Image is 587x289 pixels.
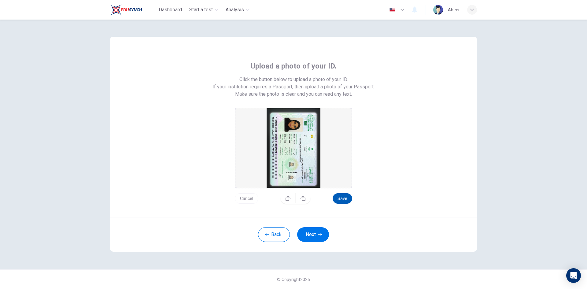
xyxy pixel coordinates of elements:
[448,6,460,13] div: Abeer
[226,6,244,13] span: Analysis
[389,8,396,12] img: en
[277,277,310,282] span: © Copyright 2025
[235,108,352,188] div: drag and drop area
[110,4,142,16] img: EduSynch logo
[223,4,252,15] button: Analysis
[235,91,352,98] span: Make sure the photo is clear and you can read any text.
[566,268,581,283] div: Open Intercom Messenger
[159,6,182,13] span: Dashboard
[110,4,156,16] a: EduSynch logo
[258,227,290,242] button: Back
[156,4,184,15] button: Dashboard
[296,193,310,203] button: Rotate right
[433,5,443,15] img: Profile picture
[281,193,296,203] button: Rotate left
[189,6,213,13] span: Start a test
[235,193,258,204] button: Cancel
[242,108,345,188] img: preview screemshot
[187,4,221,15] button: Start a test
[251,61,337,71] span: Upload a photo of your ID.
[212,76,375,91] span: Click the button below to upload a photo of your ID. If your institution requires a Passport, the...
[333,193,352,204] button: Save
[297,227,329,242] button: Next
